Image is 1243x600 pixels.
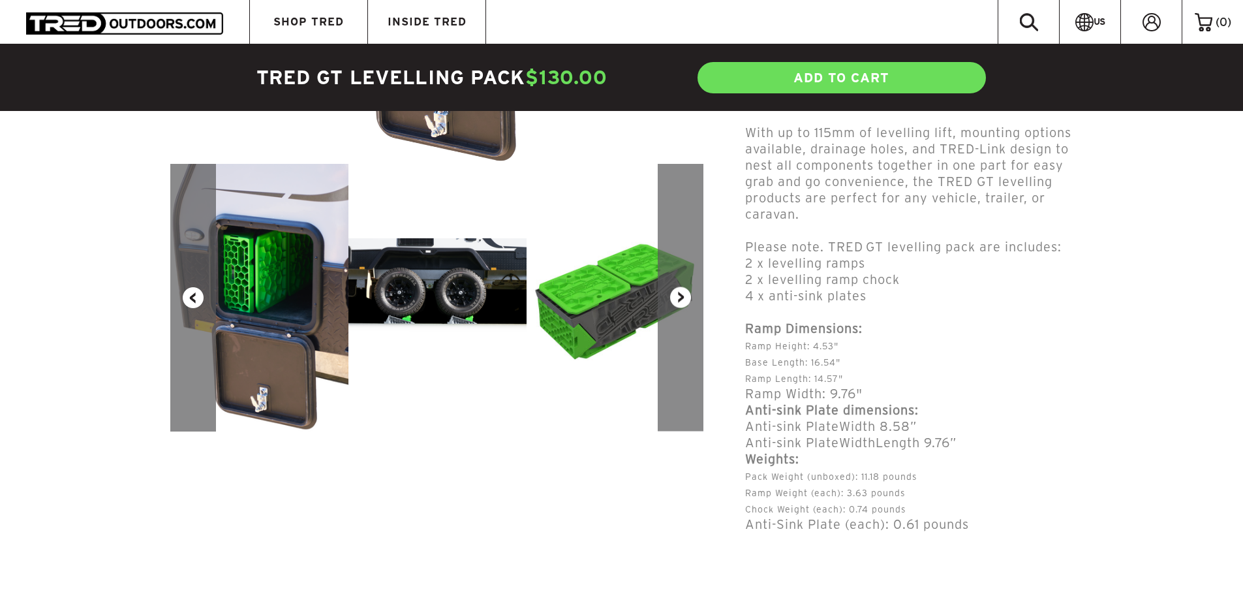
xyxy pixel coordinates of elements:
span: 2 x levelling ramps [745,256,865,270]
b: Weights: [745,452,799,466]
h4: TRED GT LEVELLING PACK [256,65,622,91]
span: ( ) [1216,16,1231,28]
span: Anti-sink Plate [745,435,839,450]
p: Width 8.58” Length 9.76” [745,418,1073,451]
span: INSIDE TRED [388,16,467,27]
span: Ramp Height: 4.53" [745,341,838,351]
img: TREDGTLevellingRampGreenPack_300x.jpg [527,208,705,387]
span: 0 [1220,16,1227,28]
span: Chock Weight (each): 0.74 pounds [745,504,906,514]
img: Caravan-Leveling-Ramps-WHITE-9_300x.png [170,164,348,432]
button: Next [658,164,703,432]
b: Ramp Dimensions: [745,321,863,336]
p: Anti-Sink Plate (each): 0.61 pounds [745,467,1073,533]
img: Caravan-Leveling-Ramps-WHITE-2_300x.png [348,238,527,357]
span: Width [839,435,876,450]
a: ADD TO CART [696,61,987,95]
span: Ramp Length: 14.57" [745,373,843,384]
span: $130.00 [525,67,607,88]
img: cart-icon [1195,13,1212,31]
span: SHOP TRED [273,16,344,27]
span: 2 x levelling ramp chock [745,272,900,287]
span: With up to 115mm of levelling lift, mounting options available, drainage holes, and TRED-Link des... [745,125,1071,221]
span: Please note. TRED GT levelling pack are includes: [745,240,1062,254]
span: Ramp Weight (each): 3.63 pounds [745,488,906,498]
span: Pack Weight (unboxed): 11.18 pounds [745,471,917,482]
img: TRED Outdoors America [26,12,223,34]
span: Anti-sink Plate [745,419,839,434]
button: Previous [170,164,216,432]
span: Base Length: 16.54" [745,357,840,368]
span: 4 x anti-sink plates [745,289,867,303]
strong: Anti-sink Plate dimensions: [745,403,919,417]
p: Ramp Width: 9.76" [745,337,1073,402]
